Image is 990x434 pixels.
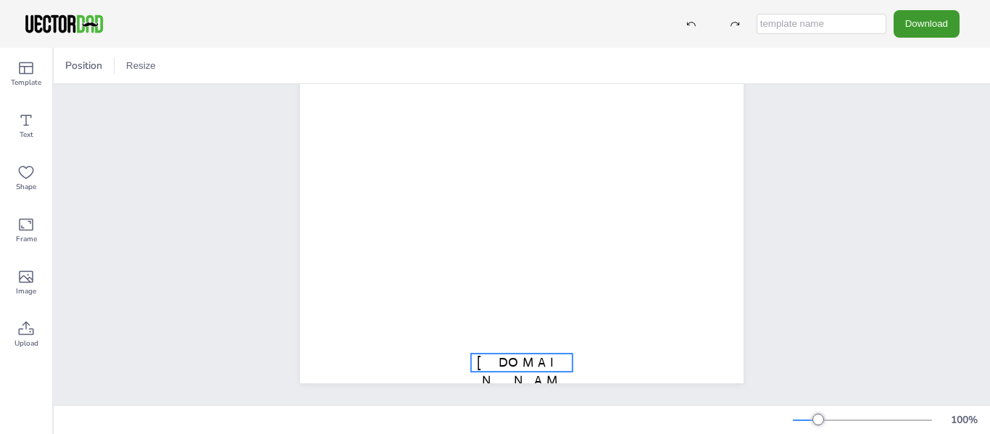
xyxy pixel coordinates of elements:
img: VectorDad-1.png [23,13,105,35]
span: Frame [16,233,37,245]
span: Position [62,59,105,72]
span: Upload [14,338,38,349]
button: Resize [120,54,162,78]
div: 100 % [947,413,981,427]
span: Image [16,285,36,297]
input: template name [757,14,886,34]
span: [DOMAIN_NAME] [477,354,567,406]
span: Template [11,77,41,88]
span: Text [20,129,33,141]
span: Shape [16,181,36,193]
button: Download [894,10,960,37]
